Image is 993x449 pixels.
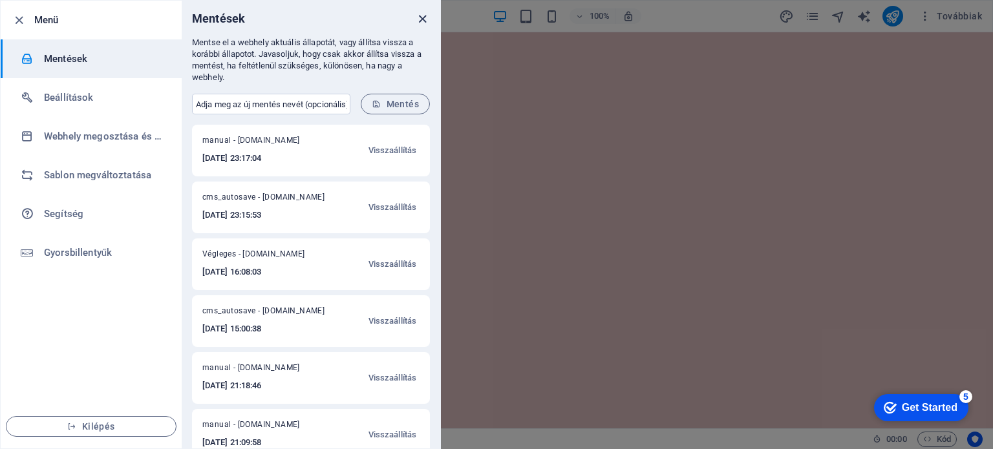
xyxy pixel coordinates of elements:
span: Visszaállítás [368,256,416,272]
span: manual - [DOMAIN_NAME] [202,362,319,378]
span: manual - [DOMAIN_NAME] [202,419,319,435]
span: cms_autosave - pszichopedagogusom.hu [202,306,332,321]
span: Kilépés [17,421,165,432]
span: Visszaállítás [368,200,416,215]
span: Mentés [372,99,419,109]
span: Visszaállítás [368,313,416,329]
span: Visszaállítás [368,427,416,443]
h6: Mentések [44,51,164,67]
h6: Sablon megváltoztatása [44,167,164,183]
h6: Beállítások [44,90,164,105]
button: Visszaállítás [365,362,420,393]
h6: Mentések [192,11,245,26]
span: Végleges - [DOMAIN_NAME] [202,249,322,264]
h6: [DATE] 23:17:04 [202,151,319,166]
span: Visszaállítás [368,370,416,386]
p: Mentse el a webhely aktuális állapotát, vagy állítsa vissza a korábbi állapotot. Javasoljuk, hogy... [192,37,430,83]
button: Mentés [361,94,430,114]
div: Get Started [38,14,94,26]
h6: [DATE] 21:18:46 [202,378,319,393]
button: close [414,11,430,26]
h6: [DATE] 15:00:38 [202,321,332,337]
a: Segítség [1,194,182,233]
h6: Webhely megosztása és másolása [44,129,164,144]
span: manual - [DOMAIN_NAME] [202,135,319,151]
h6: Segítség [44,206,164,222]
h6: Menü [34,12,171,28]
input: Adja meg az új mentés nevét (opcionális) [192,94,350,114]
div: 5 [96,3,109,16]
button: Visszaállítás [365,192,420,223]
h6: [DATE] 23:15:53 [202,207,332,223]
button: Visszaállítás [365,306,420,337]
button: Visszaállítás [365,249,420,280]
span: cms_autosave - pszichopedagogusom.hu [202,192,332,207]
button: Kilépés [6,416,176,437]
div: Get Started 5 items remaining, 0% complete [10,6,105,34]
h6: Gyorsbillentyűk [44,245,164,260]
button: Visszaállítás [365,135,420,166]
h6: [DATE] 16:08:03 [202,264,322,280]
span: Visszaállítás [368,143,416,158]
